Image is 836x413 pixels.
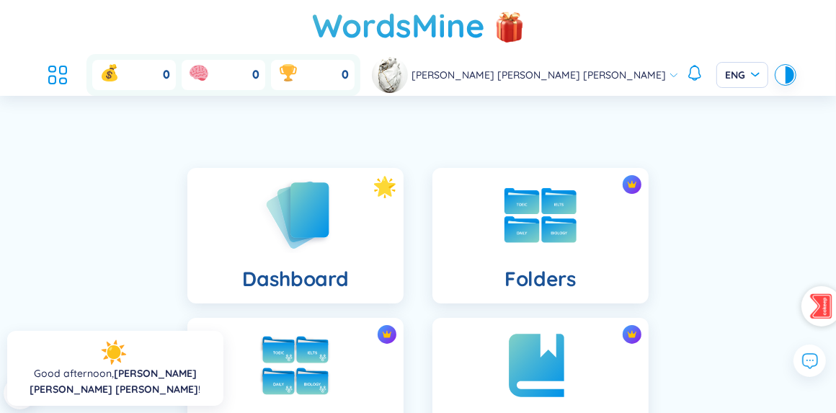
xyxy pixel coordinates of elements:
img: crown icon [627,179,637,190]
img: flashSalesIcon.a7f4f837.png [495,4,524,48]
h4: Folders [504,266,577,292]
div: ! [19,365,212,397]
a: avatar [372,57,412,93]
span: 0 [163,67,170,83]
img: crown icon [382,329,392,339]
a: [PERSON_NAME] [PERSON_NAME] [PERSON_NAME] [30,367,199,396]
span: ENG [725,68,760,82]
span: [PERSON_NAME] [PERSON_NAME] [PERSON_NAME] [412,67,666,83]
span: Good afternoon , [34,367,114,380]
img: avatar [372,57,408,93]
span: 0 [252,67,259,83]
a: crown iconFolders [418,168,663,303]
h4: Dashboard [242,266,348,292]
span: 0 [342,67,349,83]
a: Dashboard [173,168,418,303]
img: crown icon [627,329,637,339]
